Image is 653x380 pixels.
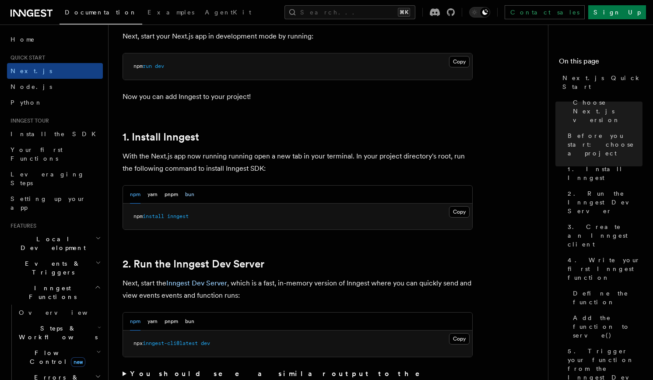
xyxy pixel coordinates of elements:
[11,130,101,137] span: Install the SDK
[7,284,95,301] span: Inngest Functions
[201,340,210,346] span: dev
[11,67,52,74] span: Next.js
[568,131,642,158] span: Before you start: choose a project
[65,9,137,16] span: Documentation
[11,35,35,44] span: Home
[133,340,143,346] span: npx
[7,280,103,305] button: Inngest Functions
[123,277,473,302] p: Next, start the , which is a fast, in-memory version of Inngest where you can quickly send and vi...
[165,186,178,204] button: pnpm
[588,5,646,19] a: Sign Up
[205,9,251,16] span: AgentKit
[166,279,227,287] a: Inngest Dev Server
[15,320,103,345] button: Steps & Workflows
[7,117,49,124] span: Inngest tour
[130,186,140,204] button: npm
[60,3,142,25] a: Documentation
[7,222,36,229] span: Features
[573,313,642,340] span: Add the function to serve()
[143,63,152,69] span: run
[123,91,473,103] p: Now you can add Inngest to your project!
[15,324,98,341] span: Steps & Workflows
[143,213,164,219] span: install
[7,259,95,277] span: Events & Triggers
[185,186,194,204] button: bun
[123,150,473,175] p: With the Next.js app now running running open a new tab in your terminal. In your project directo...
[562,74,642,91] span: Next.js Quick Start
[147,186,158,204] button: yarn
[284,5,415,19] button: Search...⌘K
[155,63,164,69] span: dev
[7,235,95,252] span: Local Development
[7,256,103,280] button: Events & Triggers
[11,171,84,186] span: Leveraging Steps
[123,258,264,270] a: 2. Run the Inngest Dev Server
[564,128,642,161] a: Before you start: choose a project
[200,3,256,24] a: AgentKit
[7,166,103,191] a: Leveraging Steps
[568,256,642,282] span: 4. Write your first Inngest function
[147,313,158,331] button: yarn
[7,32,103,47] a: Home
[11,99,42,106] span: Python
[569,285,642,310] a: Define the function
[564,161,642,186] a: 1. Install Inngest
[7,79,103,95] a: Node.js
[11,146,63,162] span: Your first Functions
[505,5,585,19] a: Contact sales
[469,7,490,18] button: Toggle dark mode
[564,219,642,252] a: 3. Create an Inngest client
[142,3,200,24] a: Examples
[7,126,103,142] a: Install the SDK
[569,95,642,128] a: Choose Next.js version
[7,142,103,166] a: Your first Functions
[19,309,109,316] span: Overview
[71,357,85,367] span: new
[147,9,194,16] span: Examples
[449,206,470,218] button: Copy
[564,252,642,285] a: 4. Write your first Inngest function
[559,56,642,70] h4: On this page
[11,83,52,90] span: Node.js
[7,191,103,215] a: Setting up your app
[123,30,473,42] p: Next, start your Next.js app in development mode by running:
[143,340,198,346] span: inngest-cli@latest
[185,313,194,331] button: bun
[7,95,103,110] a: Python
[123,131,199,143] a: 1. Install Inngest
[568,165,642,182] span: 1. Install Inngest
[449,56,470,67] button: Copy
[11,195,86,211] span: Setting up your app
[167,213,189,219] span: inngest
[568,189,642,215] span: 2. Run the Inngest Dev Server
[573,98,642,124] span: Choose Next.js version
[7,231,103,256] button: Local Development
[449,333,470,345] button: Copy
[7,63,103,79] a: Next.js
[130,313,140,331] button: npm
[133,213,143,219] span: npm
[569,310,642,343] a: Add the function to serve()
[568,222,642,249] span: 3. Create an Inngest client
[133,63,143,69] span: npm
[7,54,45,61] span: Quick start
[15,348,96,366] span: Flow Control
[398,8,410,17] kbd: ⌘K
[564,186,642,219] a: 2. Run the Inngest Dev Server
[165,313,178,331] button: pnpm
[15,305,103,320] a: Overview
[15,345,103,369] button: Flow Controlnew
[559,70,642,95] a: Next.js Quick Start
[573,289,642,306] span: Define the function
